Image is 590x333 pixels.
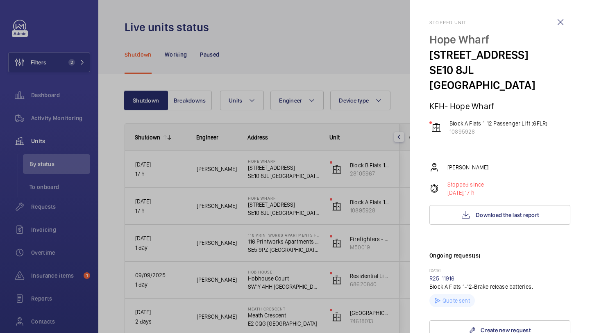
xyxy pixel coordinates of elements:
[429,32,570,47] p: Hope Wharf
[429,205,570,225] button: Download the last report
[431,123,441,132] img: elevator.svg
[429,268,570,274] p: [DATE]
[447,180,484,189] p: Stopped since
[429,20,570,25] h2: Stopped unit
[429,101,570,111] p: KFH- Hope Wharf
[447,189,484,197] p: 17 h
[449,128,547,136] p: 10895928
[447,163,488,171] p: [PERSON_NAME]
[429,62,570,93] p: SE10 8JL [GEOGRAPHIC_DATA]
[476,212,539,218] span: Download the last report
[429,275,455,282] a: R25-11916
[449,119,547,128] p: Block A Flats 1-12 Passenger Lift (6FLR)
[429,283,570,291] p: Block A Flats 1-12-Brake release batteries.
[429,251,570,268] h3: Ongoing request(s)
[442,297,470,305] p: Quote sent
[447,189,465,196] span: [DATE],
[429,47,570,62] p: [STREET_ADDRESS]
